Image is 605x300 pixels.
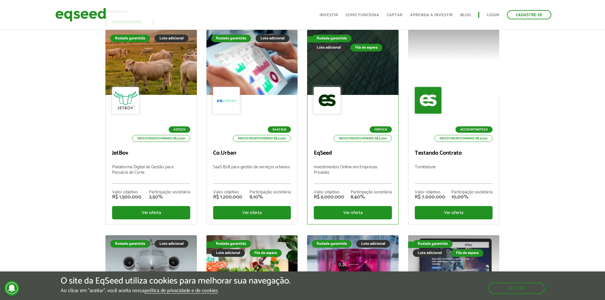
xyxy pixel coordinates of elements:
p: Ao clicar em "aceitar", você aceita nossa . [61,288,291,294]
div: Lote adicional [155,240,188,248]
p: SaaS B2B para gestão de serviços urbanos [213,165,291,184]
div: Rodada garantida [211,35,251,42]
div: Fila de espera [250,249,282,257]
a: Blog [460,13,471,17]
p: Investimento mínimo: R$ 5.000 [334,135,392,142]
div: Fila de espera [206,242,239,248]
div: R$ 6.000.000 [314,195,344,200]
img: EqSeed [55,6,106,23]
div: Lote adicional [256,35,289,42]
p: Tombstone [415,165,493,184]
div: Lote adicional [211,249,245,257]
p: Investimento mínimo: R$ 5.000 [233,135,291,142]
div: Rodada garantida [312,35,352,42]
div: Valor objetivo [314,190,344,195]
div: 8,40% [351,195,392,200]
a: política de privacidade e de cookies [145,288,218,294]
a: Cadastre-se [507,10,551,19]
div: Lote adicional [312,44,346,51]
div: Participação societária [149,190,190,195]
div: 3,50% [149,195,190,200]
div: 10,00% [451,195,493,200]
div: Ver oferta [415,206,493,219]
div: Rodada garantida [312,240,352,248]
div: Fila de espera [451,249,483,257]
p: Investimento mínimo: R$ 5.000 [434,135,493,142]
div: Lote adicional [155,35,188,42]
div: Ver oferta [112,206,190,219]
div: Valor objetivo [213,190,242,195]
div: Rodada garantida [110,240,150,248]
div: Valor objetivo [112,190,141,195]
div: Ver oferta [213,206,291,219]
div: Ver oferta [314,206,392,219]
a: Login [487,13,499,17]
div: Lote adicional [356,240,390,248]
a: Rodada garantida Lote adicional SaaS B2B Investimento mínimo: R$ 5.000 Co.Urban SaaS B2B para ges... [206,30,298,224]
div: R$ 1.200.000 [213,195,242,200]
p: Investimento mínimo: R$ 5.000 [132,135,190,142]
div: R$ 1.500.000 [112,195,141,200]
h5: O site da EqSeed utiliza cookies para melhorar sua navegação. [61,276,291,286]
button: Aceitar [488,283,545,294]
p: EqSeed [314,150,392,157]
p: Investimentos Online em Empresas Privadas [314,165,392,184]
div: Lote adicional [413,249,447,257]
div: Participação societária [451,190,493,195]
div: Valor objetivo [415,190,445,195]
div: Rodada garantida [211,240,251,248]
div: Rodada garantida [413,240,453,248]
p: Plataforma Digital de Gestão para Pecuária de Corte [112,165,190,184]
div: 8,10% [250,195,291,200]
a: Captar [387,13,402,17]
div: Participação societária [250,190,291,195]
a: Como funciona [346,13,379,17]
div: Fila de espera [350,44,382,51]
a: AccountingTech Investimento mínimo: R$ 5.000 Testando Contrato Tombstone Valor objetivo R$ 7.000.... [408,30,499,224]
p: Fintech [370,126,392,133]
a: Rodada garantida Lote adicional Agtech Investimento mínimo: R$ 5.000 JetBov Plataforma Digital de... [105,30,197,224]
div: R$ 7.000.000 [415,195,445,200]
div: Fila de espera [307,36,340,43]
p: Co.Urban [213,150,291,157]
p: JetBov [112,150,190,157]
a: Aprenda a investir [410,13,453,17]
p: Testando Contrato [415,150,493,157]
p: Agtech [169,126,190,133]
div: Fila de espera [408,242,441,248]
a: Investir [319,13,338,17]
p: SaaS B2B [268,126,291,133]
a: Fila de espera Rodada garantida Lote adicional Fila de espera Fintech Investimento mínimo: R$ 5.0... [307,30,398,224]
p: AccountingTech [455,126,493,133]
div: Participação societária [351,190,392,195]
div: Rodada garantida [110,35,150,42]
